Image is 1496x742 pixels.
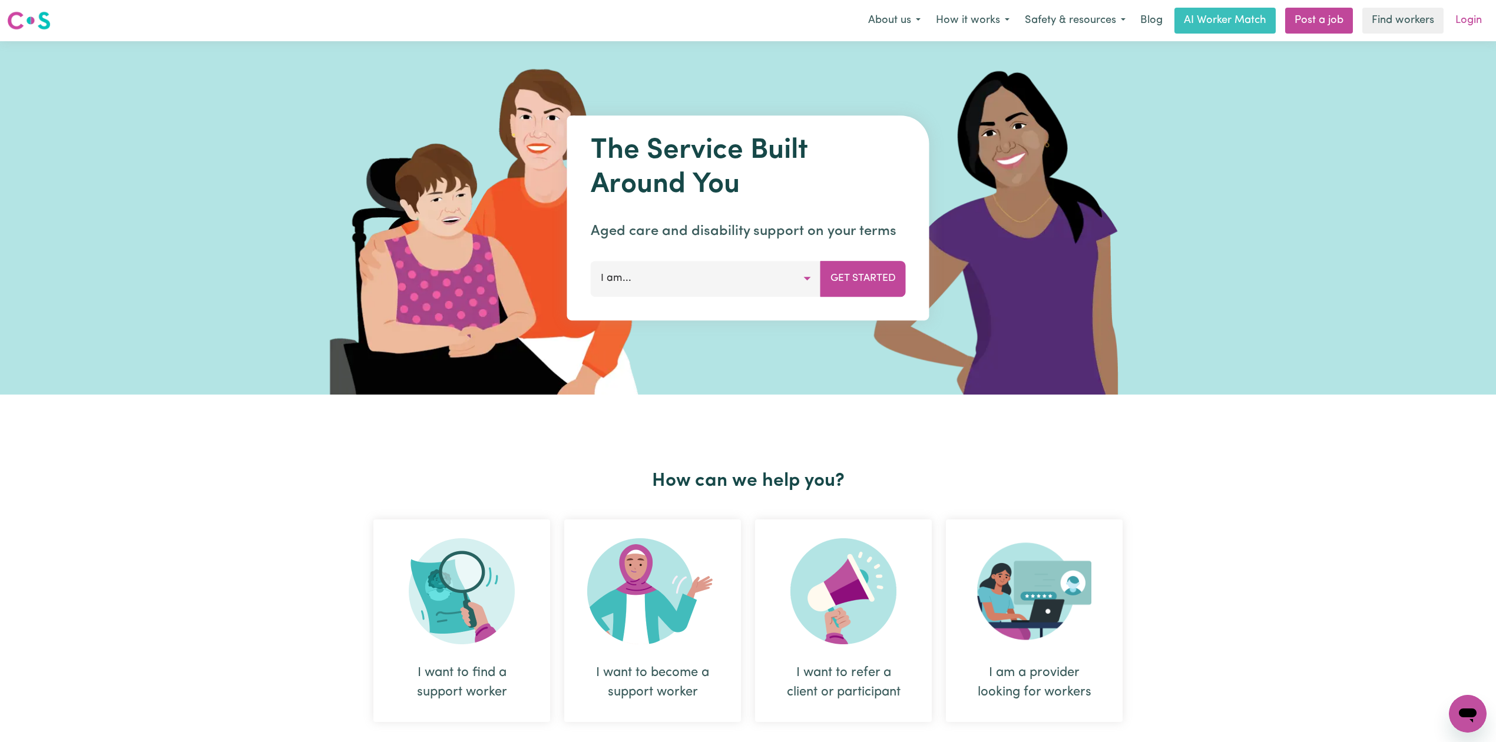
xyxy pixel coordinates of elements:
[1017,8,1133,33] button: Safety & resources
[1285,8,1353,34] a: Post a job
[946,519,1123,722] div: I am a provider looking for workers
[409,538,515,644] img: Search
[593,663,713,702] div: I want to become a support worker
[755,519,932,722] div: I want to refer a client or participant
[591,134,906,202] h1: The Service Built Around You
[1362,8,1444,34] a: Find workers
[564,519,741,722] div: I want to become a support worker
[7,10,51,31] img: Careseekers logo
[373,519,550,722] div: I want to find a support worker
[366,470,1130,492] h2: How can we help you?
[928,8,1017,33] button: How it works
[402,663,522,702] div: I want to find a support worker
[591,261,821,296] button: I am...
[1448,8,1489,34] a: Login
[860,8,928,33] button: About us
[1174,8,1276,34] a: AI Worker Match
[790,538,896,644] img: Refer
[1449,695,1487,733] iframe: Button to launch messaging window
[591,221,906,242] p: Aged care and disability support on your terms
[820,261,906,296] button: Get Started
[977,538,1091,644] img: Provider
[587,538,718,644] img: Become Worker
[1133,8,1170,34] a: Blog
[783,663,903,702] div: I want to refer a client or participant
[7,7,51,34] a: Careseekers logo
[974,663,1094,702] div: I am a provider looking for workers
